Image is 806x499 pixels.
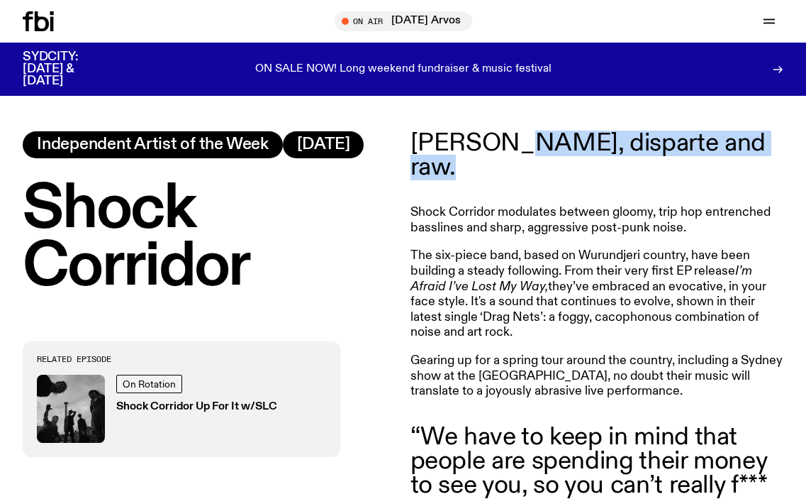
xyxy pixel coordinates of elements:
[37,137,269,153] span: Independent Artist of the Week
[410,248,784,341] p: The six-piece band, based on Wurundjeri country, have been building a steady following. From thei...
[23,181,396,296] h1: Shock Corridor
[410,205,784,236] p: Shock Corridor modulates between gloomy, trip hop entrenched basslines and sharp, aggressive post...
[410,265,752,293] em: I’m Afraid I’ve Lost My Way,
[410,353,784,400] p: Gearing up for a spring tour around the country, including a Sydney show at the [GEOGRAPHIC_DATA]...
[116,402,277,412] h3: Shock Corridor Up For It w/SLC
[335,11,472,31] button: On Air[DATE] Arvos
[37,375,105,443] img: shock corridor 4 SLC
[255,63,552,76] p: ON SALE NOW! Long weekend fundraiser & music festival
[23,51,113,87] h3: SYDCITY: [DATE] & [DATE]
[410,131,784,180] p: [PERSON_NAME], disparte and raw.
[297,137,350,153] span: [DATE]
[37,375,326,443] a: shock corridor 4 SLCOn RotationShock Corridor Up For It w/SLC
[37,356,326,363] h3: Related Episode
